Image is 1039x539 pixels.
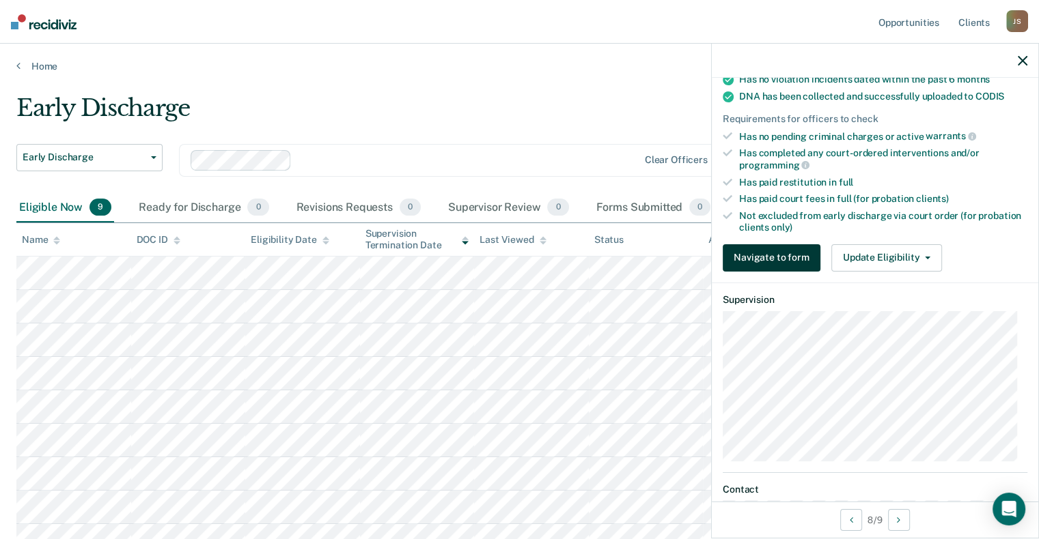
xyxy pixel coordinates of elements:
[993,493,1025,525] div: Open Intercom Messenger
[294,193,424,223] div: Revisions Requests
[723,244,826,272] a: Navigate to form
[739,147,1027,171] div: Has completed any court-ordered interventions and/or
[916,193,949,204] span: clients)
[445,193,572,223] div: Supervisor Review
[400,199,421,216] span: 0
[739,193,1027,205] div: Has paid court fees in full (for probation
[708,234,773,246] div: Assigned to
[723,294,1027,306] dt: Supervision
[251,234,329,246] div: Eligibility Date
[739,74,1027,85] div: Has no violation incidents dated within the past 6
[247,199,268,216] span: 0
[136,193,271,223] div: Ready for Discharge
[839,177,853,188] span: full
[771,222,792,233] span: only)
[957,74,990,85] span: months
[547,199,568,216] span: 0
[739,160,809,171] span: programming
[137,234,180,246] div: DOC ID
[712,501,1038,538] div: 8 / 9
[645,154,708,166] div: Clear officers
[22,234,60,246] div: Name
[594,234,624,246] div: Status
[689,199,710,216] span: 0
[23,151,146,163] span: Early Discharge
[831,244,942,272] button: Update Eligibility
[16,60,1023,72] a: Home
[1006,10,1028,32] div: J S
[739,210,1027,233] div: Not excluded from early discharge via court order (for probation clients
[723,244,820,272] button: Navigate to form
[16,94,796,133] div: Early Discharge
[723,113,1027,125] div: Requirements for officers to check
[739,177,1027,188] div: Has paid restitution in
[739,130,1027,143] div: Has no pending criminal charges or active
[926,130,976,141] span: warrants
[480,234,546,246] div: Last Viewed
[975,91,1004,102] span: CODIS
[365,228,469,251] div: Supervision Termination Date
[888,509,910,531] button: Next Opportunity
[11,14,77,29] img: Recidiviz
[16,193,114,223] div: Eligible Now
[89,199,111,216] span: 9
[739,91,1027,102] div: DNA has been collected and successfully uploaded to
[840,509,862,531] button: Previous Opportunity
[594,193,714,223] div: Forms Submitted
[723,484,1027,495] dt: Contact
